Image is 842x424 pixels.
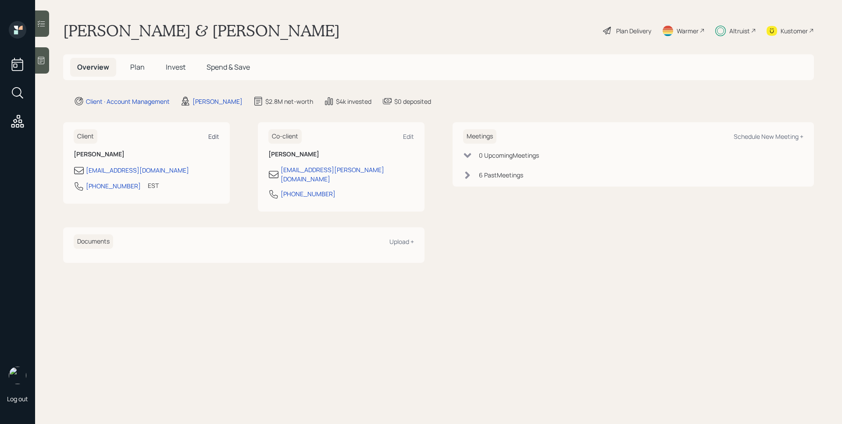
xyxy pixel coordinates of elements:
[281,165,414,184] div: [EMAIL_ADDRESS][PERSON_NAME][DOMAIN_NAME]
[281,189,335,198] div: [PHONE_NUMBER]
[63,21,340,40] h1: [PERSON_NAME] & [PERSON_NAME]
[7,395,28,403] div: Log out
[207,62,250,72] span: Spend & Save
[268,151,414,158] h6: [PERSON_NAME]
[479,170,523,180] div: 6 Past Meeting s
[336,97,371,106] div: $4k invested
[208,132,219,141] div: Edit
[265,97,313,106] div: $2.8M net-worth
[9,367,26,384] img: james-distasi-headshot.png
[86,97,170,106] div: Client · Account Management
[130,62,145,72] span: Plan
[734,132,803,141] div: Schedule New Meeting +
[781,26,808,35] div: Kustomer
[193,97,243,106] div: [PERSON_NAME]
[77,62,109,72] span: Overview
[74,151,219,158] h6: [PERSON_NAME]
[394,97,431,106] div: $0 deposited
[403,132,414,141] div: Edit
[389,237,414,246] div: Upload +
[148,181,159,190] div: EST
[166,62,186,72] span: Invest
[74,129,97,144] h6: Client
[729,26,750,35] div: Altruist
[86,181,141,191] div: [PHONE_NUMBER]
[479,151,539,160] div: 0 Upcoming Meeting s
[268,129,302,144] h6: Co-client
[616,26,651,35] div: Plan Delivery
[463,129,496,144] h6: Meetings
[677,26,699,35] div: Warmer
[74,234,113,249] h6: Documents
[86,166,189,175] div: [EMAIL_ADDRESS][DOMAIN_NAME]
